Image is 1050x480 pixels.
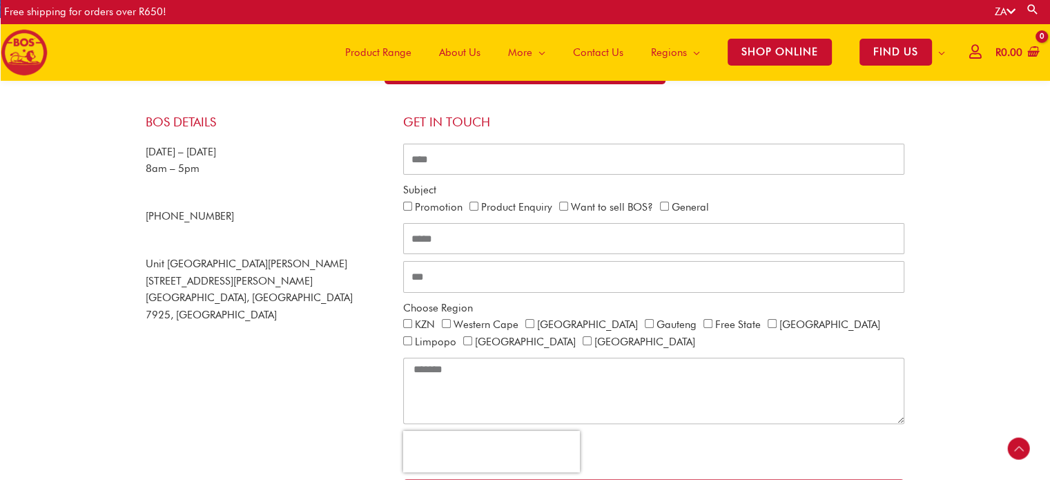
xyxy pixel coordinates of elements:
[146,258,347,270] span: Unit [GEOGRAPHIC_DATA][PERSON_NAME]
[1,29,48,76] img: BOS logo finals-200px
[537,318,638,331] label: [GEOGRAPHIC_DATA]
[146,275,313,287] span: [STREET_ADDRESS][PERSON_NAME]
[637,23,714,81] a: Regions
[651,32,687,73] span: Regions
[146,210,234,222] span: [PHONE_NUMBER]
[415,201,463,213] label: Promotion
[345,32,411,73] span: Product Range
[475,336,576,348] label: [GEOGRAPHIC_DATA]
[714,23,846,81] a: SHOP ONLINE
[508,32,532,73] span: More
[403,431,580,472] iframe: reCAPTCHA
[415,318,435,331] label: KZN
[779,318,880,331] label: [GEOGRAPHIC_DATA]
[571,201,653,213] label: Want to sell BOS?
[415,336,456,348] label: Limpopo
[573,32,623,73] span: Contact Us
[559,23,637,81] a: Contact Us
[594,336,695,348] label: [GEOGRAPHIC_DATA]
[1026,3,1040,16] a: Search button
[425,23,494,81] a: About Us
[403,182,436,199] label: Subject
[993,37,1040,68] a: View Shopping Cart, empty
[146,162,200,175] span: 8am – 5pm
[859,39,932,66] span: FIND US
[672,201,709,213] label: General
[995,46,1001,59] span: R
[146,146,216,158] span: [DATE] – [DATE]
[494,23,559,81] a: More
[146,291,353,304] span: [GEOGRAPHIC_DATA], [GEOGRAPHIC_DATA]
[321,23,959,81] nav: Site Navigation
[715,318,761,331] label: Free State
[995,46,1022,59] bdi: 0.00
[403,115,905,130] h4: Get in touch
[146,115,389,130] h4: BOS Details
[439,32,480,73] span: About Us
[728,39,832,66] span: SHOP ONLINE
[481,201,552,213] label: Product Enquiry
[995,6,1015,18] a: ZA
[454,318,518,331] label: Western Cape
[403,300,473,317] label: Choose Region
[331,23,425,81] a: Product Range
[146,309,277,321] span: 7925, [GEOGRAPHIC_DATA]
[657,318,697,331] label: Gauteng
